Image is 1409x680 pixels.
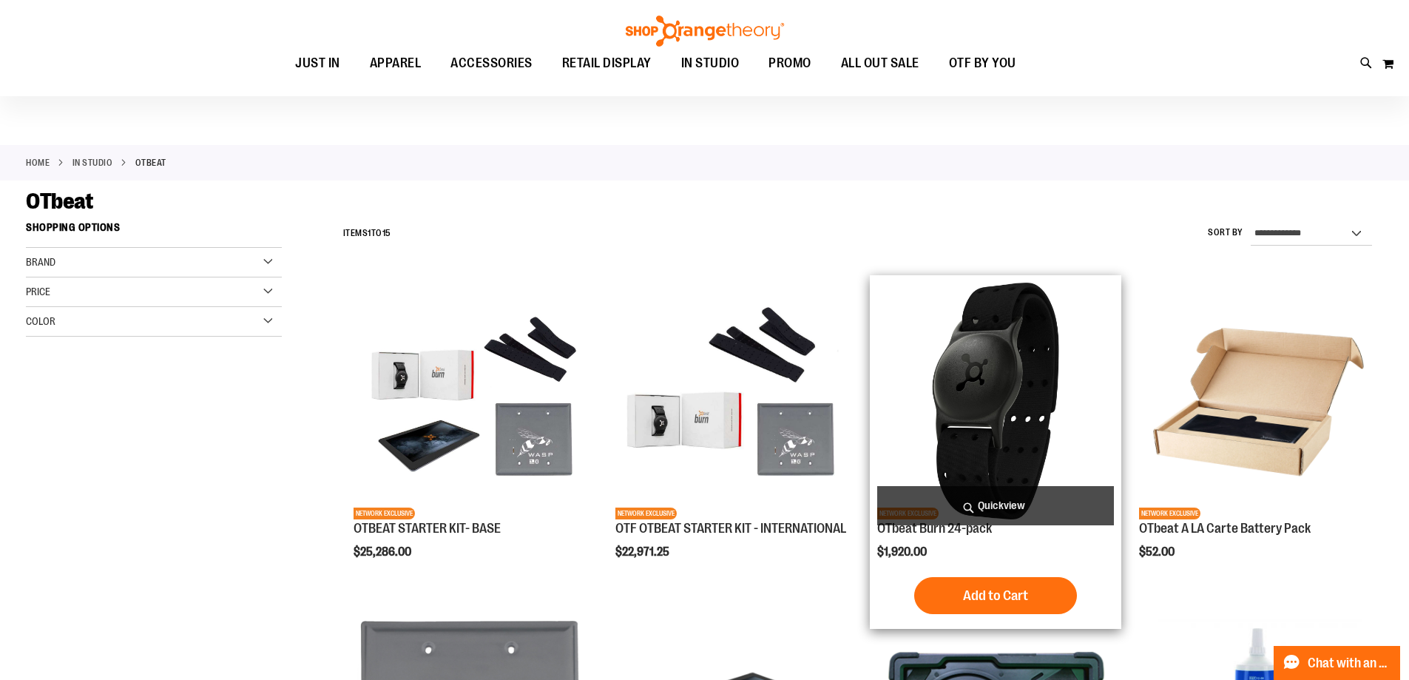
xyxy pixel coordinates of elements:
span: $25,286.00 [354,545,413,559]
div: product [870,275,1121,629]
span: JUST IN [295,47,340,80]
span: Price [26,286,50,297]
span: NETWORK EXCLUSIVE [1139,508,1200,519]
span: $52.00 [1139,545,1177,559]
span: 1 [368,228,371,238]
img: Product image for OTbeat A LA Carte Battery Pack [1139,283,1376,519]
span: OTbeat [26,189,92,214]
a: Product image for OTbeat A LA Carte Battery PackNETWORK EXCLUSIVE [1139,283,1376,522]
span: Chat with an Expert [1308,656,1391,670]
a: OTbeat Burn 24-pack [877,521,992,536]
a: OTBEAT STARTER KIT- BASENETWORK EXCLUSIVE [354,283,590,522]
label: Sort By [1208,226,1243,239]
a: OTF OTBEAT STARTER KIT - INTERNATIONALNETWORK EXCLUSIVE [615,283,852,522]
span: Brand [26,256,55,268]
span: Add to Cart [963,588,1028,604]
img: OTBEAT STARTER KIT- BASE [354,283,590,519]
span: OTF BY YOU [949,47,1016,80]
div: product [608,275,859,596]
button: Chat with an Expert [1274,646,1401,680]
span: ACCESSORIES [450,47,533,80]
img: OTF OTBEAT STARTER KIT - INTERNATIONAL [615,283,852,519]
a: OTbeat A LA Carte Battery Pack [1139,521,1311,536]
a: OTBEAT STARTER KIT- BASE [354,521,501,536]
span: NETWORK EXCLUSIVE [354,508,415,519]
img: OTbeat Burn 24-pack [877,283,1114,519]
a: OTbeat Burn 24-packNETWORK EXCLUSIVE [877,283,1114,522]
span: RETAIL DISPLAY [562,47,652,80]
button: Add to Cart [914,577,1077,614]
div: product [346,275,598,596]
strong: Shopping Options [26,215,282,248]
span: APPAREL [370,47,422,80]
img: Shop Orangetheory [624,16,786,47]
span: $1,920.00 [877,545,929,559]
div: product [1132,275,1383,596]
a: Quickview [877,486,1114,525]
span: 15 [382,228,391,238]
a: OTF OTBEAT STARTER KIT - INTERNATIONAL [615,521,846,536]
span: Color [26,315,55,327]
span: PROMO [768,47,811,80]
span: NETWORK EXCLUSIVE [615,508,677,519]
a: Home [26,156,50,169]
a: IN STUDIO [72,156,113,169]
span: $22,971.25 [615,545,672,559]
span: IN STUDIO [681,47,740,80]
h2: Items to [343,222,391,245]
strong: OTbeat [135,156,166,169]
span: ALL OUT SALE [841,47,919,80]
